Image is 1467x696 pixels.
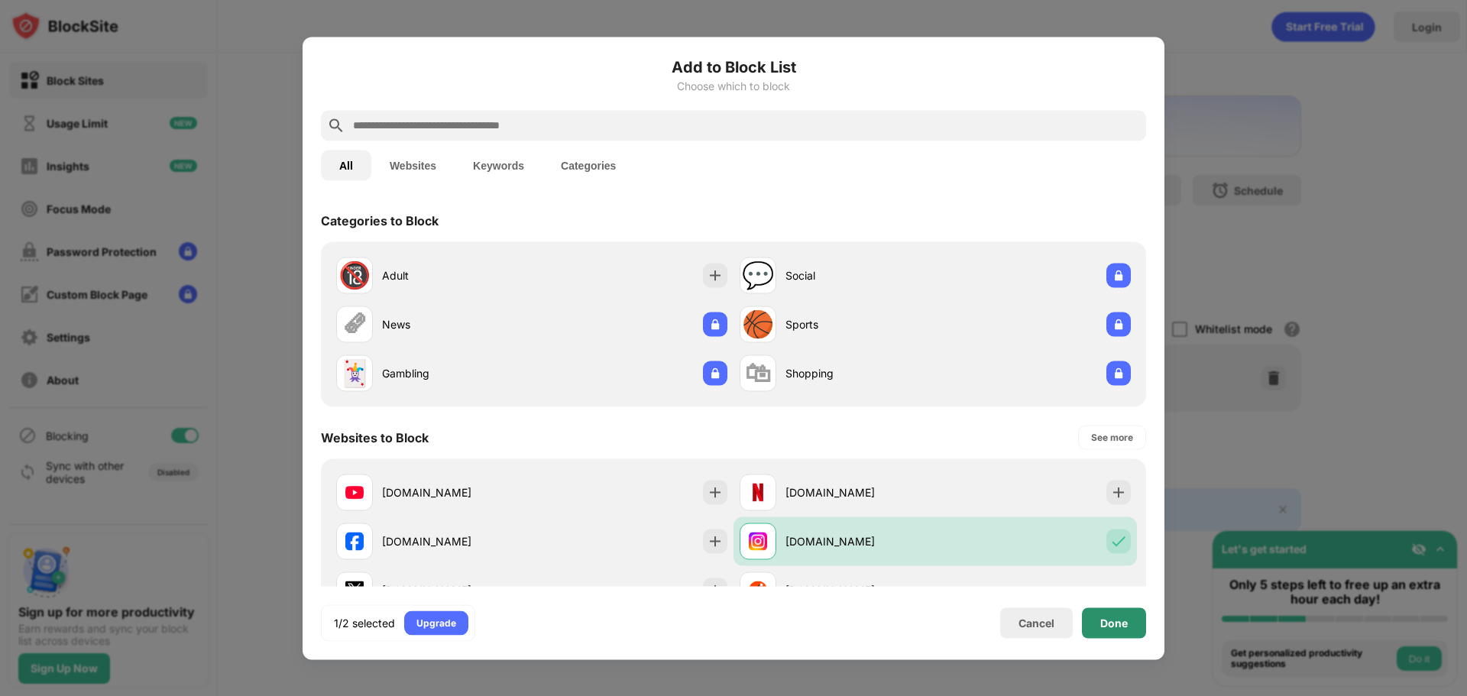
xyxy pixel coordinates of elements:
[327,116,345,134] img: search.svg
[342,309,368,340] div: 🗞
[321,150,371,180] button: All
[1100,617,1128,629] div: Done
[785,365,935,381] div: Shopping
[1091,429,1133,445] div: See more
[345,483,364,501] img: favicons
[382,316,532,332] div: News
[749,483,767,501] img: favicons
[345,532,364,550] img: favicons
[749,532,767,550] img: favicons
[345,581,364,599] img: favicons
[542,150,634,180] button: Categories
[382,484,532,500] div: [DOMAIN_NAME]
[371,150,455,180] button: Websites
[785,267,935,283] div: Social
[382,365,532,381] div: Gambling
[785,484,935,500] div: [DOMAIN_NAME]
[416,615,456,630] div: Upgrade
[334,615,395,630] div: 1/2 selected
[321,55,1146,78] h6: Add to Block List
[1018,617,1054,630] div: Cancel
[382,533,532,549] div: [DOMAIN_NAME]
[321,429,429,445] div: Websites to Block
[321,212,439,228] div: Categories to Block
[338,260,371,291] div: 🔞
[742,260,774,291] div: 💬
[338,358,371,389] div: 🃏
[455,150,542,180] button: Keywords
[382,582,532,598] div: [DOMAIN_NAME]
[742,309,774,340] div: 🏀
[321,79,1146,92] div: Choose which to block
[1061,584,1131,596] span: Already blocked
[745,358,771,389] div: 🛍
[785,582,935,598] div: [DOMAIN_NAME]
[785,316,935,332] div: Sports
[749,581,767,599] img: favicons
[785,533,935,549] div: [DOMAIN_NAME]
[382,267,532,283] div: Adult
